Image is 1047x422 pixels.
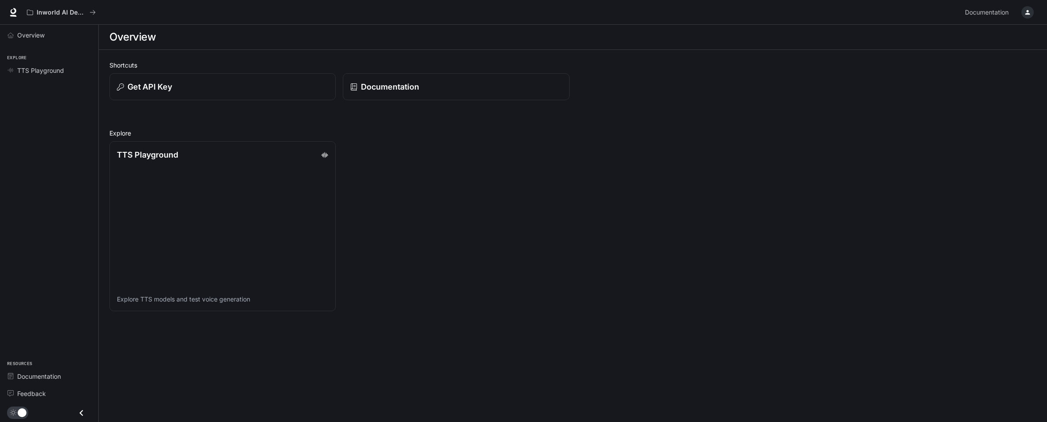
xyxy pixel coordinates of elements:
span: Overview [17,30,45,40]
p: Documentation [361,81,419,93]
h2: Explore [109,128,1036,138]
a: Documentation [961,4,1015,21]
p: Get API Key [128,81,172,93]
a: TTS PlaygroundExplore TTS models and test voice generation [109,141,336,311]
span: Feedback [17,389,46,398]
span: Documentation [965,7,1009,18]
span: TTS Playground [17,66,64,75]
a: Documentation [4,369,95,384]
p: TTS Playground [117,149,178,161]
h1: Overview [109,28,156,46]
a: TTS Playground [4,63,95,78]
button: Get API Key [109,73,336,100]
span: Dark mode toggle [18,407,26,417]
a: Feedback [4,386,95,401]
span: Documentation [17,372,61,381]
button: Close drawer [71,404,91,422]
a: Documentation [343,73,569,100]
h2: Shortcuts [109,60,1036,70]
p: Inworld AI Demos [37,9,86,16]
a: Overview [4,27,95,43]
button: All workspaces [23,4,100,21]
p: Explore TTS models and test voice generation [117,295,328,304]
